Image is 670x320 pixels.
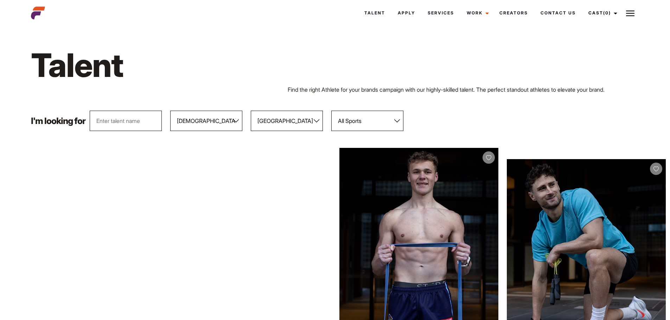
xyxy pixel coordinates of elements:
img: cropped-aefm-brand-fav-22-square.png [31,6,45,20]
h1: Talent [31,45,382,85]
a: Cast(0) [582,4,621,22]
a: Talent [358,4,391,22]
img: Burger icon [626,9,634,18]
a: Services [421,4,460,22]
span: (0) [603,10,611,15]
p: I'm looking for [31,117,85,125]
input: Enter talent name [90,111,162,131]
p: Find the right Athlete for your brands campaign with our highly-skilled talent. The perfect stand... [288,85,639,94]
a: Contact Us [534,4,582,22]
a: Work [460,4,493,22]
a: Apply [391,4,421,22]
a: Creators [493,4,534,22]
